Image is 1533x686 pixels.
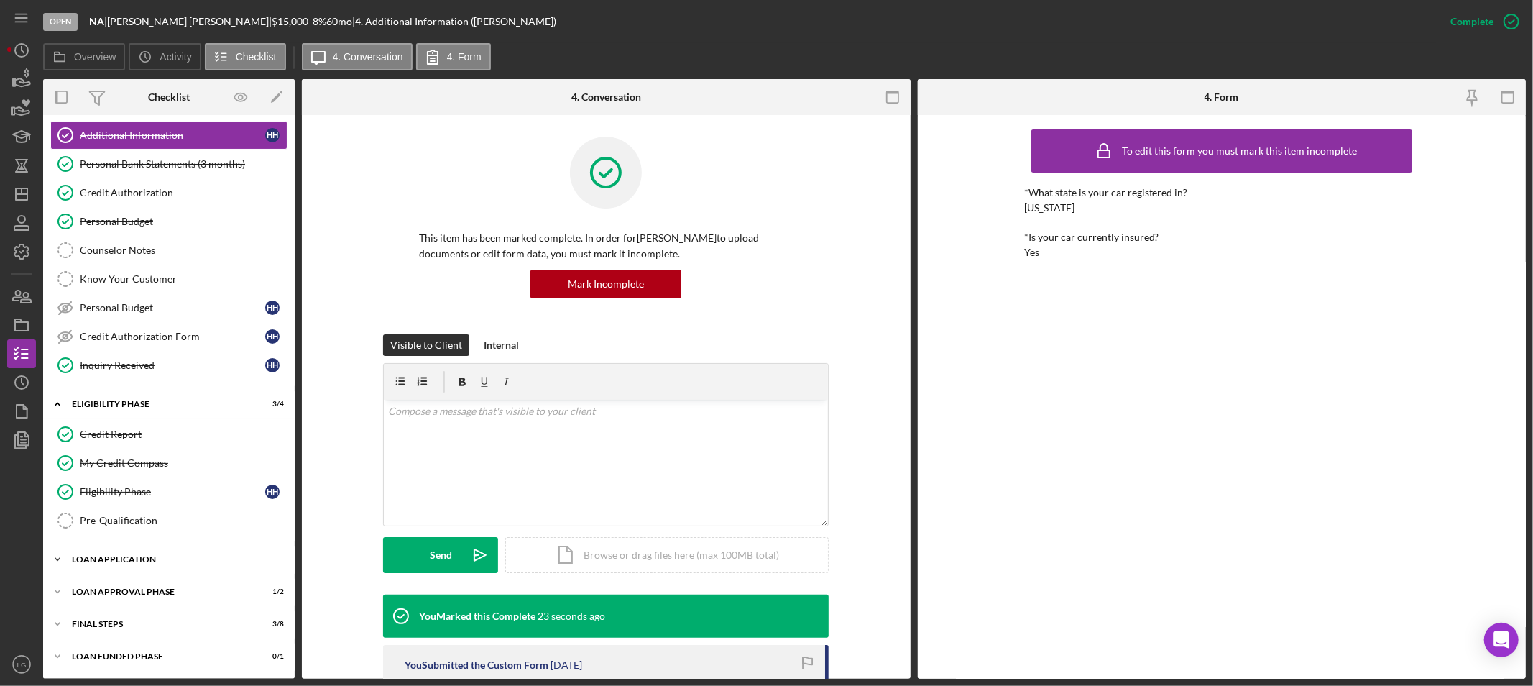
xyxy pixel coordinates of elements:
div: 4. Form [1205,91,1239,103]
button: 4. Conversation [302,43,413,70]
div: 4. Conversation [571,91,641,103]
div: Loan Application [72,555,277,564]
div: *What state is your car registered in? [1024,187,1419,198]
div: Pre-Qualification [80,515,287,526]
a: Additional InformationHH [50,121,287,150]
button: Checklist [205,43,286,70]
div: 0 / 1 [258,652,284,661]
div: Yes [1024,247,1039,258]
div: Credit Report [80,429,287,440]
div: To edit this form you must mark this item incomplete [1122,145,1357,157]
button: Complete [1436,7,1526,36]
div: Eligibility Phase [72,400,248,408]
div: H H [265,358,280,372]
label: 4. Conversation [333,51,403,63]
div: Personal Budget [80,302,265,314]
button: Visible to Client [383,334,469,356]
a: Counselor Notes [50,236,287,265]
div: Personal Budget [80,216,287,227]
button: 4. Form [416,43,491,70]
div: Inquiry Received [80,360,265,371]
div: Open Intercom Messenger [1484,623,1519,657]
a: Inquiry ReceivedHH [50,351,287,380]
label: Overview [74,51,116,63]
div: [PERSON_NAME] [PERSON_NAME] | [107,16,272,27]
button: LG [7,650,36,679]
div: Eligibility Phase [80,486,265,498]
div: *Is your car currently insured? [1024,232,1419,243]
span: $15,000 [272,15,308,27]
div: Complete [1450,7,1493,36]
time: 2025-09-08 14:32 [538,610,605,622]
div: 60 mo [326,16,352,27]
div: Personal Bank Statements (3 months) [80,158,287,170]
button: Send [383,537,498,573]
div: | [89,16,107,27]
a: Personal Budget [50,207,287,236]
div: Credit Authorization Form [80,331,265,342]
div: H H [265,329,280,344]
div: Checklist [148,91,190,103]
a: Credit Authorization FormHH [50,322,287,351]
div: H H [265,128,280,142]
a: Personal Bank Statements (3 months) [50,150,287,178]
div: Internal [484,334,519,356]
label: Activity [160,51,191,63]
div: My Credit Compass [80,457,287,469]
b: NA [89,15,104,27]
button: Overview [43,43,125,70]
div: 3 / 8 [258,620,284,628]
text: LG [17,661,27,669]
div: Loan Approval Phase [72,587,248,596]
a: Know Your Customer [50,265,287,293]
button: Activity [129,43,201,70]
div: [US_STATE] [1024,202,1074,214]
div: Visible to Client [390,334,462,356]
p: This item has been marked complete. In order for [PERSON_NAME] to upload documents or edit form d... [419,230,793,262]
div: You Marked this Complete [419,610,535,622]
label: 4. Form [447,51,482,63]
button: Mark Incomplete [530,270,681,298]
div: H H [265,301,280,315]
a: Credit Report [50,420,287,449]
div: 3 / 4 [258,400,284,408]
div: Counselor Notes [80,244,287,256]
div: Open [43,13,78,31]
div: Send [430,537,452,573]
div: H H [265,485,280,499]
div: 8 % [313,16,326,27]
div: You Submitted the Custom Form [405,659,548,671]
a: Eligibility PhaseHH [50,477,287,506]
a: Credit Authorization [50,178,287,207]
div: Know Your Customer [80,273,287,285]
a: My Credit Compass [50,449,287,477]
a: Pre-Qualification [50,506,287,535]
div: Credit Authorization [80,187,287,198]
div: Loan Funded Phase [72,652,248,661]
time: 2025-09-05 15:05 [551,659,582,671]
a: Personal BudgetHH [50,293,287,322]
div: 1 / 2 [258,587,284,596]
label: Checklist [236,51,277,63]
button: Internal [477,334,526,356]
div: FINAL STEPS [72,620,248,628]
div: | 4. Additional Information ([PERSON_NAME]) [352,16,556,27]
div: Mark Incomplete [568,270,644,298]
div: Additional Information [80,129,265,141]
